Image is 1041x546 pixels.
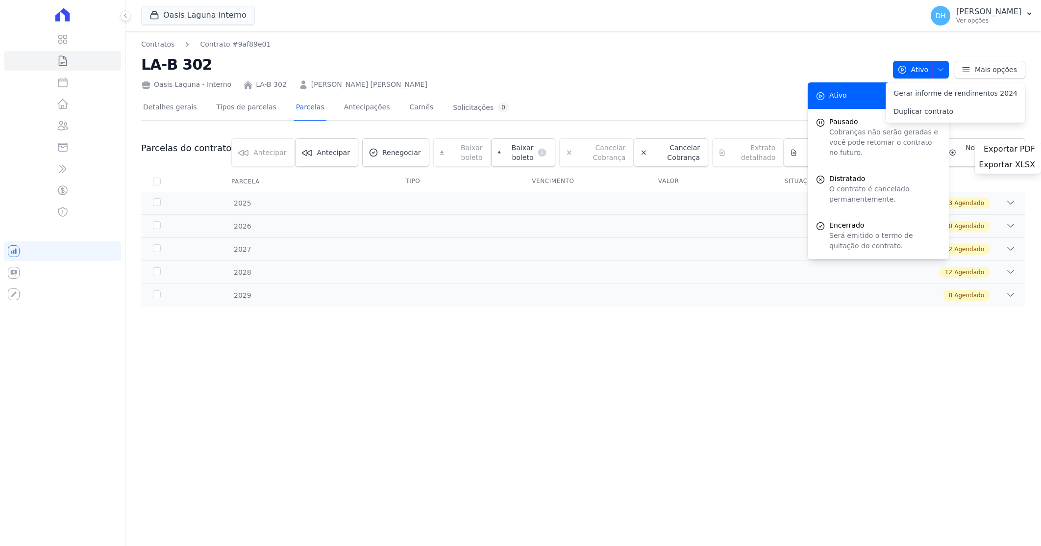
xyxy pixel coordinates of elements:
span: 12 [945,268,952,277]
a: Antecipações [342,95,392,121]
span: Agendado [954,291,984,300]
p: [PERSON_NAME] [956,7,1021,17]
nav: Breadcrumb [141,39,271,50]
button: DH [PERSON_NAME] Ver opções [923,2,1041,29]
h3: Parcelas do contrato [141,142,231,154]
span: Agendado [954,222,984,231]
span: Exportar PDF [984,144,1035,154]
p: Cobranças não serão geradas e você pode retomar o contrato no futuro. [829,127,941,158]
a: Extrato detalhado [784,138,855,167]
div: Oasis Laguna - Interno [141,79,231,90]
th: Vencimento [520,171,646,192]
a: Contratos [141,39,174,50]
nav: Breadcrumb [141,39,885,50]
span: Agendado [954,199,984,208]
div: Solicitações [453,103,509,112]
button: Pausado Cobranças não serão geradas e você pode retomar o contrato no futuro. [808,109,949,166]
div: Parcela [220,172,272,191]
span: Exportar XLSX [979,160,1035,170]
a: Mais opções [955,61,1025,78]
span: Agendado [954,268,984,277]
span: Renegociar [382,148,421,157]
p: Será emitido o termo de quitação do contrato. [829,231,941,251]
a: Exportar XLSX [979,160,1037,172]
span: 2025 [233,198,251,208]
span: 2028 [233,267,251,278]
a: Gerar informe de rendimentos 2024 [886,84,1025,103]
span: Agendado [954,245,984,254]
button: Oasis Laguna Interno [141,6,255,25]
span: Encerrado [829,220,941,231]
span: 3 [949,199,953,208]
button: Ativo [893,61,949,78]
a: Distratado O contrato é cancelado permanentemente. [808,166,949,212]
p: Ver opções [956,17,1021,25]
a: Detalhes gerais [141,95,199,121]
span: 8 [949,291,953,300]
div: 0 [497,103,509,112]
a: Parcelas [294,95,326,121]
span: Ativo [829,90,847,101]
span: 2027 [233,244,251,255]
span: DH [935,12,945,19]
a: Tipos de parcelas [215,95,278,121]
a: Carnês [407,95,435,121]
th: Situação [773,171,899,192]
span: Ativo [897,61,929,78]
a: Cancelar Cobrança [634,138,708,167]
span: Mais opções [975,65,1017,75]
a: Nova cobrança avulsa [942,138,1025,167]
th: Tipo [394,171,520,192]
span: Antecipar [317,148,350,157]
a: Duplicar contrato [886,103,1025,121]
span: Pausado [829,117,941,127]
a: Renegociar [362,138,429,167]
span: Nova cobrança avulsa [960,143,1017,162]
span: Baixar boleto [505,143,533,162]
a: Contrato #9af89e01 [200,39,271,50]
span: Cancelar Cobrança [651,143,700,162]
span: 2026 [233,221,251,232]
span: Extrato detalhado [801,143,847,162]
th: Valor [646,171,773,192]
a: Antecipar [295,138,358,167]
h2: LA-B 302 [141,53,885,76]
a: Solicitações0 [451,95,511,121]
a: Exportar PDF [984,144,1037,156]
a: Encerrado Será emitido o termo de quitação do contrato. [808,212,949,259]
a: Baixar boleto [491,138,556,167]
span: Distratado [829,174,941,184]
a: [PERSON_NAME] [PERSON_NAME] [311,79,427,90]
p: O contrato é cancelado permanentemente. [829,184,941,205]
span: 2029 [233,290,251,301]
a: LA-B 302 [256,79,287,90]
